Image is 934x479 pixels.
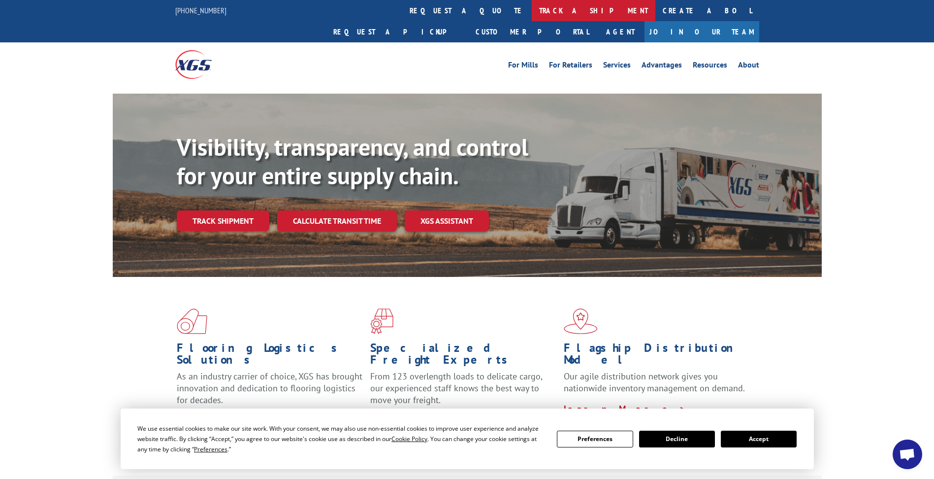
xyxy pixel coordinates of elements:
a: XGS ASSISTANT [405,210,489,232]
img: xgs-icon-flagship-distribution-model-red [564,308,598,334]
a: Calculate transit time [277,210,397,232]
span: Preferences [194,445,227,453]
a: Services [603,61,631,72]
a: For Retailers [549,61,592,72]
p: From 123 overlength loads to delicate cargo, our experienced staff knows the best way to move you... [370,371,556,414]
button: Preferences [557,431,633,447]
a: Resources [693,61,727,72]
a: Agent [596,21,644,42]
a: Join Our Team [644,21,759,42]
span: Our agile distribution network gives you nationwide inventory management on demand. [564,371,745,394]
a: Request a pickup [326,21,468,42]
h1: Flagship Distribution Model [564,342,750,371]
a: Open chat [893,440,922,469]
a: About [738,61,759,72]
a: Customer Portal [468,21,596,42]
img: xgs-icon-focused-on-flooring-red [370,308,393,334]
a: For Mills [508,61,538,72]
a: Track shipment [177,210,269,231]
button: Decline [639,431,715,447]
span: Cookie Policy [391,435,427,443]
button: Accept [721,431,797,447]
img: xgs-icon-total-supply-chain-intelligence-red [177,308,207,334]
span: As an industry carrier of choice, XGS has brought innovation and dedication to flooring logistics... [177,371,362,406]
div: We use essential cookies to make our site work. With your consent, we may also use non-essential ... [137,423,545,454]
h1: Specialized Freight Experts [370,342,556,371]
div: Cookie Consent Prompt [121,409,814,469]
a: Learn More > [564,403,686,414]
h1: Flooring Logistics Solutions [177,342,363,371]
a: [PHONE_NUMBER] [175,5,226,15]
b: Visibility, transparency, and control for your entire supply chain. [177,132,528,191]
a: Advantages [642,61,682,72]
